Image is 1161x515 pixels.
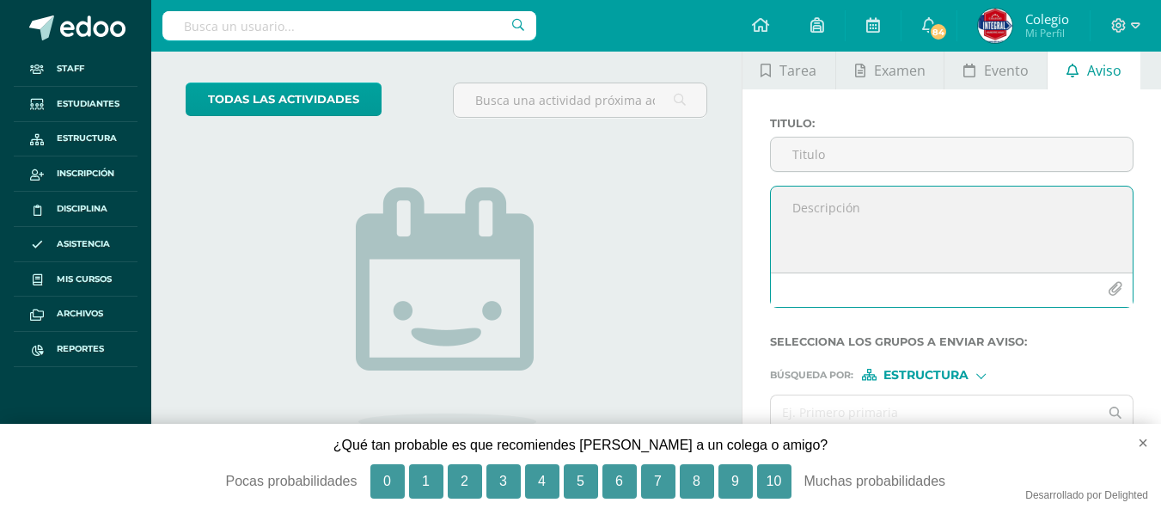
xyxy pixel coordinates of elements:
[757,464,791,499] button: 10, Muchas probabilidades
[944,48,1047,89] a: Evento
[57,132,117,145] span: Estructura
[984,50,1029,91] span: Evento
[771,395,1099,429] input: Ej. Primero primaria
[680,464,714,499] button: 8
[602,464,637,499] button: 6
[356,187,536,430] img: no_activities.png
[57,307,103,321] span: Archivos
[57,237,110,251] span: Asistencia
[186,83,382,116] a: todas las Actividades
[57,202,107,216] span: Disciplina
[804,464,1019,499] div: Muchas probabilidades
[57,97,119,111] span: Estudiantes
[836,48,944,89] a: Examen
[742,48,835,89] a: Tarea
[1025,10,1069,28] span: Colegio
[525,464,559,499] button: 4
[862,369,991,381] div: [object Object]
[409,464,443,499] button: 1
[883,371,969,380] span: Estructura
[770,117,1134,130] label: Titulo :
[1087,50,1121,91] span: Aviso
[57,342,104,356] span: Reportes
[454,83,706,117] input: Busca una actividad próxima aquí...
[14,122,137,157] a: Estructura
[14,87,137,122] a: Estudiantes
[57,62,84,76] span: Staff
[486,464,521,499] button: 3
[929,22,948,41] span: 84
[14,332,137,367] a: Reportes
[641,464,675,499] button: 7
[57,167,114,181] span: Inscripción
[14,227,137,262] a: Asistencia
[14,52,137,87] a: Staff
[770,335,1134,348] label: Selecciona los grupos a enviar aviso :
[14,262,137,297] a: Mis cursos
[1048,48,1140,89] a: Aviso
[14,156,137,192] a: Inscripción
[874,50,926,91] span: Examen
[1110,424,1161,462] button: close survey
[718,464,753,499] button: 9
[162,11,536,40] input: Busca un usuario...
[14,297,137,332] a: Archivos
[57,273,112,286] span: Mis cursos
[14,192,137,227] a: Disciplina
[143,464,357,499] div: Pocas probabilidades
[978,9,1012,43] img: 2e1bd2338bb82c658090e08ddbb2593c.png
[448,464,482,499] button: 2
[779,50,816,91] span: Tarea
[1025,26,1069,40] span: Mi Perfil
[770,371,853,380] span: Búsqueda por :
[564,464,598,499] button: 5
[771,138,1133,171] input: Titulo
[370,464,405,499] button: 0, Pocas probabilidades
